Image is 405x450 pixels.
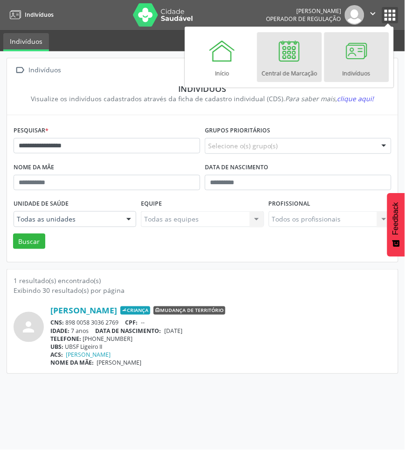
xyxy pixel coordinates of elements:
[50,343,391,351] div: UBSF Ligeiro II
[50,351,63,359] span: ACS:
[20,94,385,104] div: Visualize os indivíduos cadastrados através da ficha de cadastro individual (CDS).
[50,343,63,351] span: UBS:
[368,8,378,19] i: 
[50,359,94,367] span: NOME DA MÃE:
[50,319,391,327] div: 898 0058 3036 2769
[7,7,54,22] a: Indivíduos
[337,94,374,103] span: clique aqui!
[25,11,54,19] span: Indivíduos
[266,7,342,15] div: [PERSON_NAME]
[269,197,311,211] label: Profissional
[345,5,364,25] img: img
[126,319,138,327] span: CPF:
[392,202,400,235] span: Feedback
[50,335,81,343] span: TELEFONE:
[3,33,49,51] a: Indivíduos
[50,327,70,335] span: IDADE:
[14,197,69,211] label: Unidade de saúde
[50,327,391,335] div: 7 anos
[14,286,391,296] div: Exibindo 30 resultado(s) por página
[141,319,145,327] span: --
[50,335,391,343] div: [PHONE_NUMBER]
[13,234,45,249] button: Buscar
[14,276,391,286] div: 1 resultado(s) encontrado(s)
[66,351,111,359] a: [PERSON_NAME]
[96,327,161,335] span: DATA DE NASCIMENTO:
[324,32,389,82] a: Indivíduos
[141,197,162,211] label: Equipe
[14,63,27,77] i: 
[14,63,63,77] a:  Indivíduos
[27,63,63,77] div: Indivíduos
[20,83,385,94] div: Indivíduos
[190,32,255,82] a: Início
[387,193,405,256] button: Feedback - Mostrar pesquisa
[21,319,37,336] i: person
[154,306,225,315] span: Mudança de território
[120,306,150,315] span: Criança
[266,15,342,23] span: Operador de regulação
[97,359,142,367] span: [PERSON_NAME]
[164,327,182,335] span: [DATE]
[50,319,64,327] span: CNS:
[14,160,54,175] label: Nome da mãe
[17,215,117,224] span: Todas as unidades
[364,5,382,25] button: 
[286,94,374,103] i: Para saber mais,
[257,32,322,82] a: Central de Marcação
[205,160,268,175] label: Data de nascimento
[208,141,278,151] span: Selecione o(s) grupo(s)
[205,124,270,138] label: Grupos prioritários
[382,7,398,23] button: apps
[50,305,117,316] a: [PERSON_NAME]
[14,124,49,138] label: Pesquisar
